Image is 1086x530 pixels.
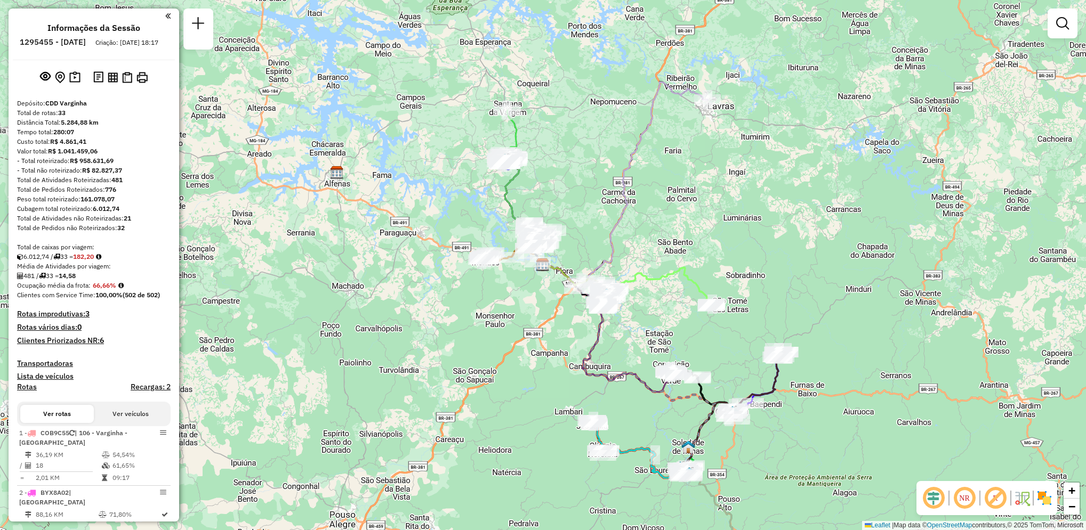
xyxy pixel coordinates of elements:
[50,137,86,145] strong: R$ 4.861,41
[19,429,127,446] span: | 106 - Varginha - [GEOGRAPHIC_DATA]
[85,309,90,319] strong: 3
[91,38,163,47] div: Criação: [DATE] 18:17
[58,109,66,117] strong: 33
[81,195,115,203] strong: 161.078,07
[35,460,101,471] td: 18
[82,166,122,174] strong: R$ 82.827,37
[524,229,551,239] div: Atividade não roteirizada - Luiz Antonio Eduardo
[17,175,171,185] div: Total de Atividades Roteirizadas:
[17,254,23,260] i: Cubagem total roteirizado
[70,157,114,165] strong: R$ 958.631,69
[35,509,98,520] td: 88,16 KM
[519,233,546,244] div: Atividade não roteirizada - KELLEN REGINA NAVARR
[53,254,60,260] i: Total de rotas
[69,430,75,436] i: Veículo já utilizado nesta sessão
[162,511,168,518] i: Rota otimizada
[516,217,543,228] div: Atividade não roteirizada - DENILCIO OLIVEIRA SI
[112,460,166,471] td: 61,65%
[17,291,95,299] span: Clientes com Service Time:
[525,229,551,240] div: Atividade não roteirizada - MAURI FERRARI
[19,472,25,483] td: =
[17,252,171,262] div: 6.012,74 / 33 =
[17,194,171,204] div: Peso total roteirizado:
[25,462,31,469] i: Total de Atividades
[25,452,31,458] i: Distância Total
[53,69,67,86] button: Centralizar mapa no depósito ou ponto de apoio
[20,37,86,47] h6: 1295455 - [DATE]
[112,450,166,460] td: 54,54%
[927,521,972,529] a: OpenStreetMap
[519,234,545,244] div: Atividade não roteirizada - DISTRIBUIDORA ESPACO
[100,336,104,345] strong: 6
[17,156,171,166] div: - Total roteirizado:
[93,205,119,213] strong: 6.012,74
[17,281,91,289] span: Ocupação média da frota:
[48,147,98,155] strong: R$ 1.041.459,06
[67,69,83,86] button: Painel de Sugestão
[17,99,171,108] div: Depósito:
[17,359,171,368] h4: Transportadoras
[524,257,551,267] div: Atividade não roteirizada - 37.092.353 ROSANA QUINTINO DA SILVA
[120,70,134,85] button: Visualizar Romaneio
[17,309,171,319] h4: Rotas improdutivas:
[952,485,977,511] span: Ocultar NR
[598,288,625,298] div: Atividade não roteirizada - Mercearia Uniao 2 Ir
[1052,13,1073,34] a: Exibir filtros
[17,273,23,279] i: Total de Atividades
[515,243,542,254] div: Atividade não roteirizada - SUPERMERCADO CEARA
[123,291,160,299] strong: (502 de 502)
[1013,490,1031,507] img: Fluxo de ruas
[96,254,101,260] i: Meta Caixas/viagem: 211,50 Diferença: -29,30
[494,155,520,166] div: Atividade não roteirizada - MOACYR EXPRESS COMER
[518,232,545,242] div: Atividade não roteirizada - THAIANA ALEXANDRE SI
[19,488,85,506] span: 2 -
[892,521,894,529] span: |
[527,230,554,241] div: Atividade não roteirizada - CRISTIELLE REZENDE B
[99,511,107,518] i: % de utilização do peso
[862,521,1086,530] div: Map data © contributors,© 2025 TomTom, Microsoft
[516,219,543,230] div: Atividade não roteirizada - BUDEGUINHA
[865,521,890,529] a: Leaflet
[19,488,85,506] span: | [GEOGRAPHIC_DATA]
[17,118,171,127] div: Distância Total:
[41,429,69,437] span: COB9C55
[17,372,171,381] h4: Lista de veículos
[124,214,131,222] strong: 21
[523,233,550,244] div: Atividade não roteirizada - ROGéRIO GOMES TEMPES
[106,70,120,84] button: Visualizar relatório de Roteirização
[118,282,124,289] em: Média calculada utilizando a maior ocupação (%Peso ou %Cubagem) de cada rota da sessão. Rotas cro...
[165,10,171,22] a: Clique aqui para minimizar o painel
[17,382,37,392] h4: Rotas
[17,137,171,146] div: Custo total:
[59,272,76,280] strong: 14,58
[17,242,171,252] div: Total de caixas por viagem:
[61,118,99,126] strong: 5.284,88 km
[45,99,87,107] strong: CDD Varginha
[102,462,110,469] i: % de utilização da cubagem
[38,69,53,86] button: Exibir sessão original
[188,13,209,37] a: Nova sessão e pesquisa
[521,232,548,242] div: Atividade não roteirizada - MISTER SALLUM FOOD E
[673,461,687,475] img: Ponto de Apoio - Varginha PA
[160,429,166,436] em: Opções
[39,273,46,279] i: Total de rotas
[160,489,166,495] em: Opções
[91,69,106,86] button: Logs desbloquear sessão
[109,509,160,520] td: 71,80%
[112,472,166,483] td: 09:17
[330,166,344,180] img: CDD Alfenas
[1064,499,1080,515] a: Zoom out
[17,185,171,194] div: Total de Pedidos Roteirizados:
[1068,500,1075,513] span: −
[105,185,116,193] strong: 776
[131,382,171,392] h4: Recargas: 2
[1036,490,1053,507] img: Exibir/Ocultar setores
[41,488,69,496] span: BYX8A02
[520,240,547,250] div: Atividade não roteirizada - Espeto do Goiano
[53,128,74,136] strong: 280:07
[17,166,171,175] div: - Total não roteirizado:
[77,322,82,332] strong: 0
[102,475,107,481] i: Tempo total em rota
[19,429,127,446] span: 1 -
[17,271,171,281] div: 481 / 33 =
